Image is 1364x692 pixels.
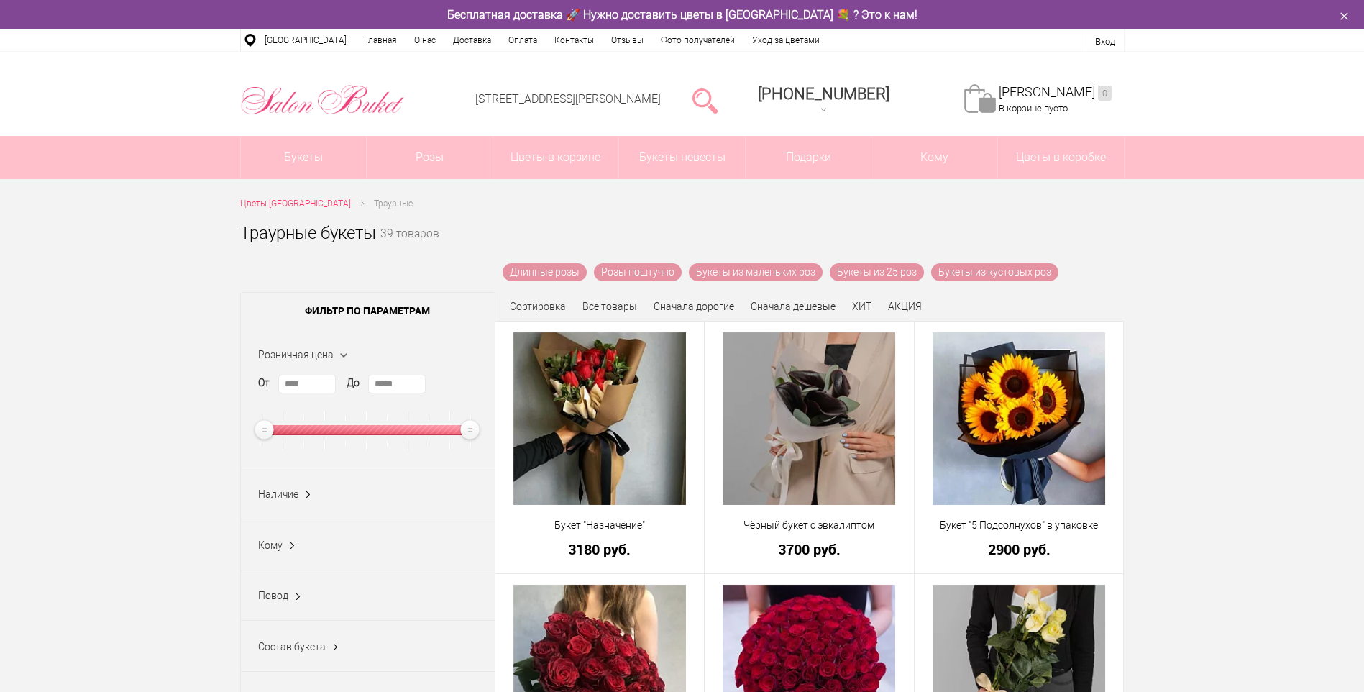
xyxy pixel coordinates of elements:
[513,332,686,505] img: Букет "Назначение"
[746,136,871,179] a: Подарки
[546,29,603,51] a: Контакты
[258,349,334,360] span: Розничная цена
[751,301,836,312] a: Сначала дешевые
[493,136,619,179] a: Цветы в корзине
[654,301,734,312] a: Сначала дорогие
[888,301,922,312] a: АКЦИЯ
[240,220,376,246] h1: Траурные букеты
[1095,36,1115,47] a: Вход
[714,518,905,533] a: Чёрный букет с эвкалиптом
[367,136,493,179] a: Розы
[723,332,895,505] img: Чёрный букет с эвкалиптом
[258,540,283,551] span: Кому
[933,332,1105,505] img: Букет "5 Подсолнухов" в упаковке
[758,85,889,103] span: [PHONE_NUMBER]
[380,229,439,263] small: 39 товаров
[505,542,695,557] a: 3180 руб.
[999,103,1068,114] span: В корзине пусто
[258,641,326,652] span: Состав букета
[582,301,637,312] a: Все товары
[355,29,406,51] a: Главная
[871,136,997,179] span: Кому
[240,81,405,119] img: Цветы Нижний Новгород
[830,263,924,281] a: Букеты из 25 роз
[347,375,360,391] label: До
[1098,86,1112,101] ins: 0
[475,92,661,106] a: [STREET_ADDRESS][PERSON_NAME]
[503,263,587,281] a: Длинные розы
[444,29,500,51] a: Доставка
[652,29,743,51] a: Фото получателей
[852,301,871,312] a: ХИТ
[258,590,288,601] span: Повод
[510,301,566,312] span: Сортировка
[689,263,823,281] a: Букеты из маленьких роз
[931,263,1058,281] a: Букеты из кустовых роз
[743,29,828,51] a: Уход за цветами
[924,518,1114,533] a: Букет "5 Подсолнухов" в упаковке
[998,136,1124,179] a: Цветы в коробке
[999,84,1112,101] a: [PERSON_NAME]
[241,136,367,179] a: Букеты
[505,518,695,533] a: Букет "Назначение"
[256,29,355,51] a: [GEOGRAPHIC_DATA]
[603,29,652,51] a: Отзывы
[241,293,495,329] span: Фильтр по параметрам
[240,199,351,209] span: Цветы [GEOGRAPHIC_DATA]
[714,542,905,557] a: 3700 руб.
[924,542,1114,557] a: 2900 руб.
[619,136,745,179] a: Букеты невесты
[749,80,898,121] a: [PHONE_NUMBER]
[374,199,413,209] span: Траурные
[240,196,351,211] a: Цветы [GEOGRAPHIC_DATA]
[258,375,270,391] label: От
[258,488,298,500] span: Наличие
[594,263,682,281] a: Розы поштучно
[406,29,444,51] a: О нас
[500,29,546,51] a: Оплата
[229,7,1135,22] div: Бесплатная доставка 🚀 Нужно доставить цветы в [GEOGRAPHIC_DATA] 💐 ? Это к нам!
